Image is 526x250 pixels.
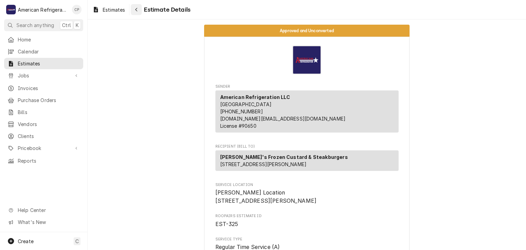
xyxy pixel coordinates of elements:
[18,238,34,244] span: Create
[18,72,70,79] span: Jobs
[215,84,399,136] div: Estimate Sender
[18,97,80,104] span: Purchase Orders
[75,238,79,245] span: C
[103,6,125,13] span: Estimates
[215,213,399,219] span: Roopairs Estimate ID
[215,150,399,174] div: Recipient (Bill To)
[215,182,399,205] div: Service Location
[220,116,346,122] a: [DOMAIN_NAME][EMAIL_ADDRESS][DOMAIN_NAME]
[220,154,348,160] strong: [PERSON_NAME]'s Frozen Custard & Steakburgers
[18,133,80,140] span: Clients
[4,130,83,142] a: Clients
[18,6,68,13] div: American Refrigeration LLC
[204,25,410,37] div: Status
[76,22,79,29] span: K
[4,19,83,31] button: Search anythingCtrlK
[18,48,80,55] span: Calendar
[220,123,256,129] span: License # 90650
[4,118,83,130] a: Vendors
[6,5,16,14] div: American Refrigeration LLC's Avatar
[4,204,83,216] a: Go to Help Center
[16,22,54,29] span: Search anything
[90,4,128,15] a: Estimates
[215,150,399,171] div: Recipient (Bill To)
[215,221,238,227] span: EST-325
[18,121,80,128] span: Vendors
[18,85,80,92] span: Invoices
[72,5,82,14] div: CP
[215,90,399,133] div: Sender
[220,109,263,114] a: [PHONE_NUMBER]
[215,84,399,89] span: Sender
[18,109,80,116] span: Bills
[220,101,272,107] span: [GEOGRAPHIC_DATA]
[4,34,83,45] a: Home
[18,157,80,164] span: Reports
[131,4,142,15] button: Navigate back
[215,220,399,228] span: Roopairs Estimate ID
[4,155,83,166] a: Reports
[18,218,79,226] span: What's New
[215,144,399,174] div: Estimate Recipient
[215,189,317,204] span: [PERSON_NAME] Location [STREET_ADDRESS][PERSON_NAME]
[62,22,71,29] span: Ctrl
[4,216,83,228] a: Go to What's New
[215,213,399,228] div: Roopairs Estimate ID
[4,95,83,106] a: Purchase Orders
[4,70,83,81] a: Go to Jobs
[280,28,334,33] span: Approved and Unconverted
[220,94,290,100] strong: American Refrigeration LLC
[292,46,321,74] img: Logo
[4,107,83,118] a: Bills
[215,144,399,149] span: Recipient (Bill To)
[215,182,399,188] span: Service Location
[4,83,83,94] a: Invoices
[215,189,399,205] span: Service Location
[18,145,70,152] span: Pricebook
[4,142,83,154] a: Go to Pricebook
[215,90,399,135] div: Sender
[215,237,399,242] span: Service Type
[18,60,80,67] span: Estimates
[220,161,307,167] span: [STREET_ADDRESS][PERSON_NAME]
[142,5,190,14] span: Estimate Details
[4,46,83,57] a: Calendar
[6,5,16,14] div: A
[18,36,80,43] span: Home
[4,58,83,69] a: Estimates
[72,5,82,14] div: Cordel Pyle's Avatar
[18,207,79,214] span: Help Center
